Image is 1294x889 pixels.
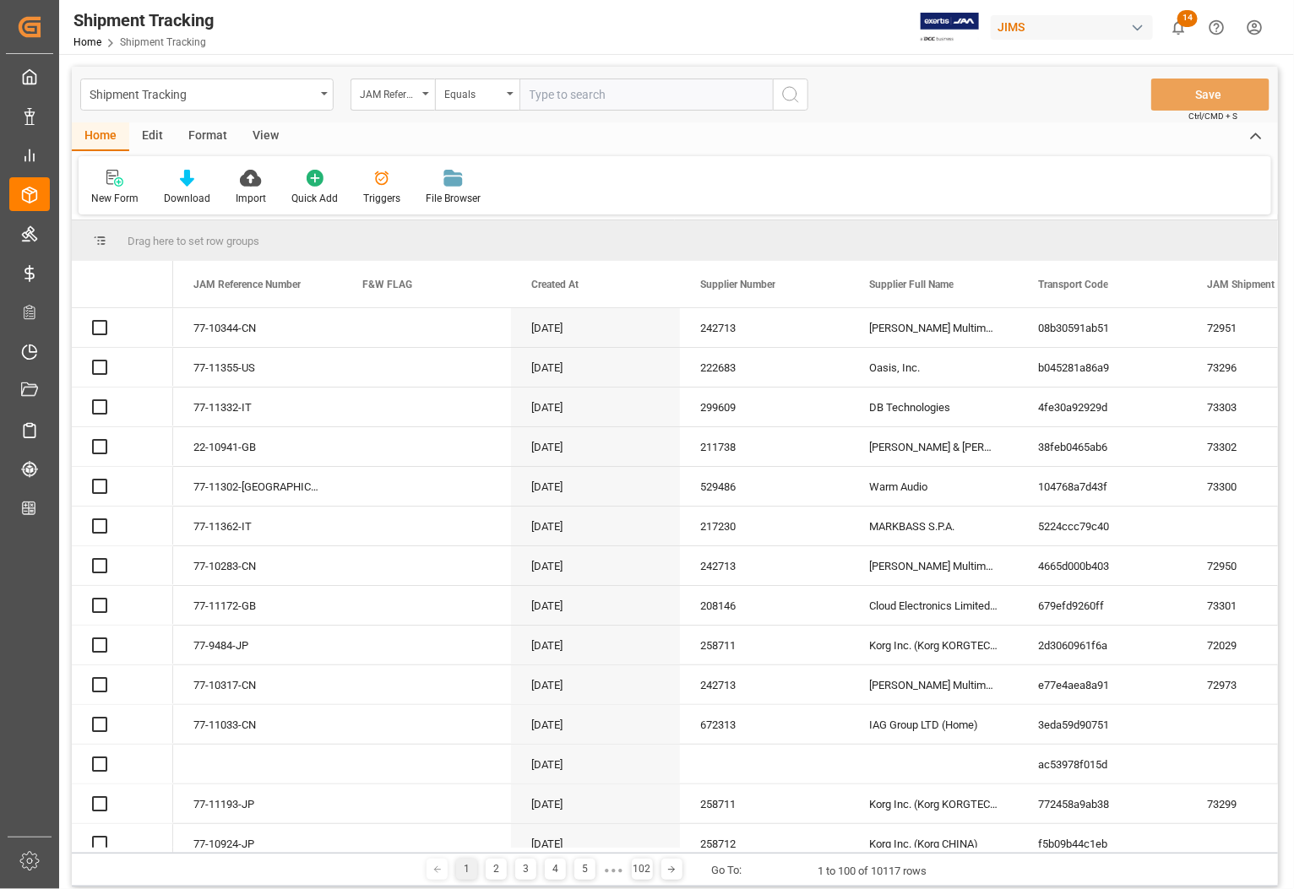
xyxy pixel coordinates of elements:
[1160,8,1198,46] button: show 14 new notifications
[73,36,101,48] a: Home
[680,308,849,347] div: 242713
[511,665,680,704] div: [DATE]
[164,191,210,206] div: Download
[362,279,412,290] span: F&W FLAG
[173,388,342,426] div: 77-11332-IT
[849,705,1018,744] div: IAG Group LTD (Home)
[680,348,849,387] div: 222683
[849,626,1018,664] div: Korg Inc. (Korg KORGTECH)
[90,83,315,104] div: Shipment Tracking
[1151,79,1270,111] button: Save
[1188,110,1237,122] span: Ctrl/CMD + S
[531,279,579,290] span: Created At
[1018,308,1187,347] div: 08b30591ab51
[1018,507,1187,545] div: 5224ccc79c40
[511,467,680,506] div: [DATE]
[849,427,1018,466] div: [PERSON_NAME] & [PERSON_NAME] (US funds China)(W/T*)-
[921,13,979,42] img: Exertis%20JAM%20-%20Email%20Logo.jpg_1722504956.jpg
[193,279,301,290] span: JAM Reference Number
[680,388,849,426] div: 299609
[173,626,342,664] div: 77-9484-JP
[129,122,176,151] div: Edit
[773,79,808,111] button: search button
[72,308,173,348] div: Press SPACE to select this row.
[444,83,502,102] div: Equals
[818,863,927,880] div: 1 to 100 of 10117 rows
[1018,388,1187,426] div: 4fe30a92929d
[574,859,595,880] div: 5
[1018,705,1187,744] div: 3eda59d90751
[72,784,173,824] div: Press SPACE to select this row.
[511,705,680,744] div: [DATE]
[849,467,1018,506] div: Warm Audio
[360,83,417,102] div: JAM Reference Number
[511,784,680,823] div: [DATE]
[849,665,1018,704] div: [PERSON_NAME] Multimedia [GEOGRAPHIC_DATA]
[680,427,849,466] div: 211738
[73,8,214,33] div: Shipment Tracking
[511,427,680,466] div: [DATE]
[173,348,342,387] div: 77-11355-US
[1177,10,1198,27] span: 14
[72,388,173,427] div: Press SPACE to select this row.
[869,279,954,290] span: Supplier Full Name
[72,122,129,151] div: Home
[1018,586,1187,625] div: 679efd9260ff
[680,586,849,625] div: 208146
[426,191,481,206] div: File Browser
[511,626,680,664] div: [DATE]
[176,122,240,151] div: Format
[173,665,342,704] div: 77-10317-CN
[849,348,1018,387] div: Oasis, Inc.
[991,11,1160,43] button: JIMS
[435,79,519,111] button: open menu
[849,586,1018,625] div: Cloud Electronics Limited GBP
[1018,467,1187,506] div: 104768a7d43f
[712,862,742,879] div: Go To:
[680,626,849,664] div: 258711
[680,784,849,823] div: 258711
[456,859,477,880] div: 1
[519,79,773,111] input: Type to search
[91,191,139,206] div: New Form
[511,507,680,545] div: [DATE]
[1198,8,1236,46] button: Help Center
[72,427,173,467] div: Press SPACE to select this row.
[240,122,291,151] div: View
[173,784,342,823] div: 77-11193-JP
[1018,824,1187,863] div: f5b09b44c1eb
[991,15,1153,40] div: JIMS
[72,467,173,507] div: Press SPACE to select this row.
[72,348,173,388] div: Press SPACE to select this row.
[173,824,342,863] div: 77-10924-JP
[1018,427,1187,466] div: 38feb0465ab6
[1018,784,1187,823] div: 772458a9ab38
[511,388,680,426] div: [DATE]
[351,79,435,111] button: open menu
[173,507,342,545] div: 77-11362-IT
[511,586,680,625] div: [DATE]
[1018,626,1187,664] div: 2d3060961f6a
[680,467,849,506] div: 529486
[72,626,173,665] div: Press SPACE to select this row.
[849,388,1018,426] div: DB Technologies
[173,427,342,466] div: 22-10941-GB
[128,235,259,247] span: Drag here to set row groups
[173,586,342,625] div: 77-11172-GB
[849,784,1018,823] div: Korg Inc. (Korg KORGTECH)
[1018,665,1187,704] div: e77e4aea8a91
[72,586,173,626] div: Press SPACE to select this row.
[72,507,173,546] div: Press SPACE to select this row.
[173,308,342,347] div: 77-10344-CN
[700,279,775,290] span: Supplier Number
[604,864,623,876] div: ● ● ●
[511,824,680,863] div: [DATE]
[1018,546,1187,585] div: 4665d000b403
[545,859,566,880] div: 4
[173,705,342,744] div: 77-11033-CN
[680,705,849,744] div: 672313
[72,546,173,586] div: Press SPACE to select this row.
[515,859,536,880] div: 3
[1018,745,1187,783] div: ac53978f015d
[291,191,338,206] div: Quick Add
